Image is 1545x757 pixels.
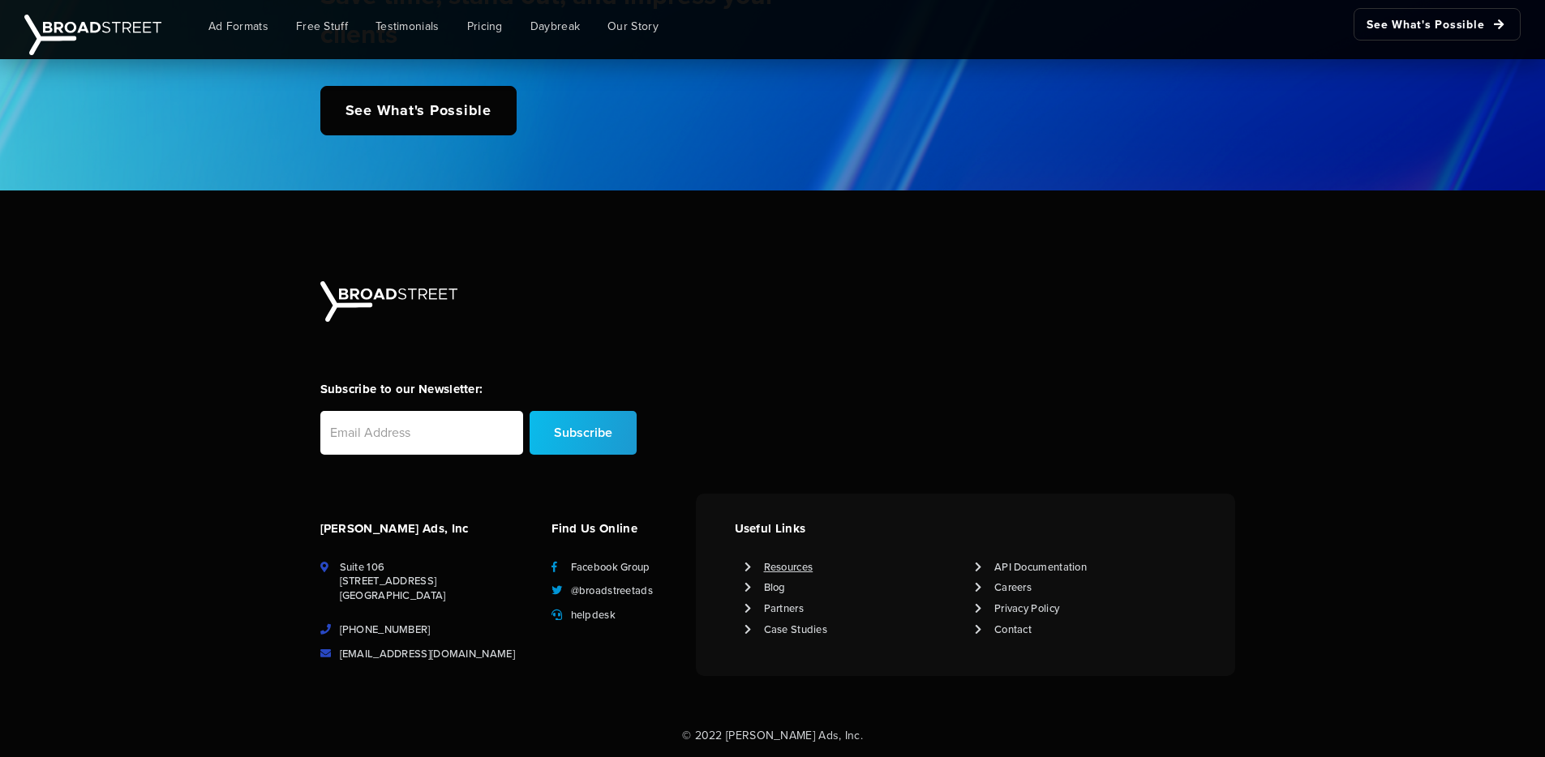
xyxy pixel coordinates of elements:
input: Subscribe [530,411,637,455]
li: Suite 106 [STREET_ADDRESS] [GEOGRAPHIC_DATA] [320,560,532,604]
a: Testimonials [363,8,452,45]
h4: [PERSON_NAME] Ads, Inc [320,520,532,537]
a: Daybreak [518,8,592,45]
a: Blog [764,580,786,595]
a: @broadstreetads [571,584,654,598]
a: Resources [764,560,813,575]
h4: Useful Links [735,520,1196,537]
span: Pricing [467,18,503,35]
a: Case Studies [764,622,828,637]
span: Testimonials [376,18,440,35]
a: Free Stuff [284,8,360,45]
a: helpdesk [571,608,616,622]
a: See What's Possible [320,86,517,135]
a: See What's Possible [1354,8,1521,41]
span: Daybreak [530,18,580,35]
a: Privacy Policy [994,601,1059,616]
input: Email Address [320,411,523,455]
span: Ad Formats [208,18,268,35]
img: Broadstreet | The Ad Manager for Small Publishers [320,281,457,322]
a: Partners [764,601,804,616]
a: Pricing [455,8,515,45]
a: API Documentation [994,560,1087,575]
span: Our Story [607,18,659,35]
a: Careers [994,580,1032,595]
h4: Find Us Online [551,520,686,537]
a: Facebook Group [571,560,650,575]
h4: Subscribe to our Newsletter: [320,380,637,398]
a: Ad Formats [196,8,281,45]
img: Broadstreet | The Ad Manager for Small Publishers [24,15,161,55]
a: Our Story [595,8,671,45]
a: [EMAIL_ADDRESS][DOMAIN_NAME] [340,647,515,661]
span: Free Stuff [296,18,348,35]
a: Contact [994,622,1032,637]
a: [PHONE_NUMBER] [340,622,431,637]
